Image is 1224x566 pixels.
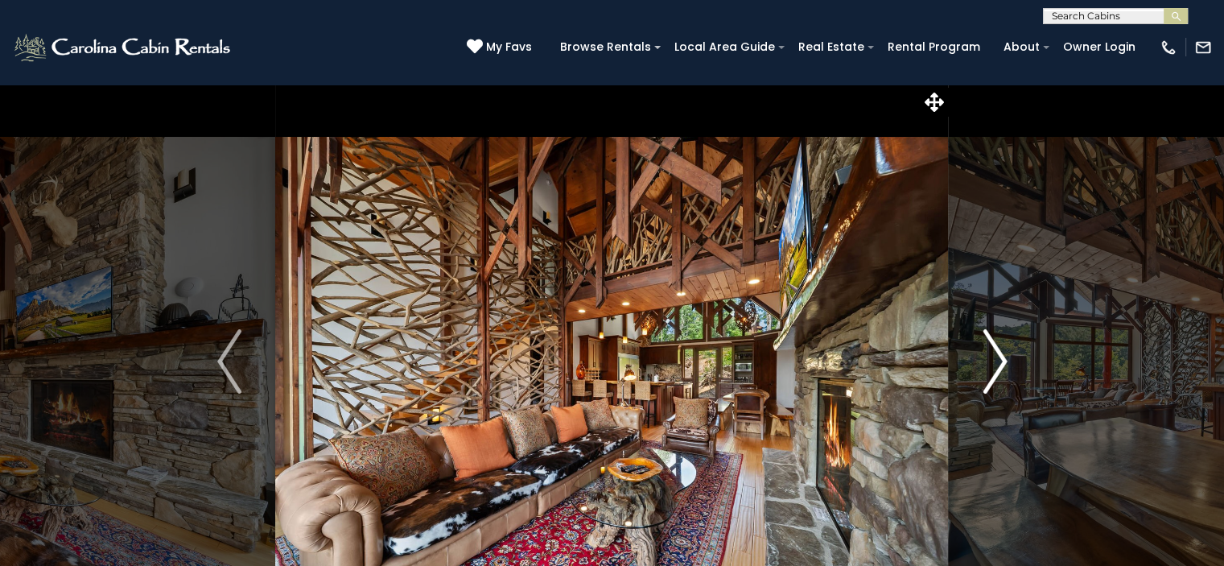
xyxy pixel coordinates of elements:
[12,31,235,64] img: White-1-2.png
[486,39,532,56] span: My Favs
[1055,35,1144,60] a: Owner Login
[995,35,1048,60] a: About
[217,329,241,394] img: arrow
[790,35,872,60] a: Real Estate
[1194,39,1212,56] img: mail-regular-white.png
[1160,39,1177,56] img: phone-regular-white.png
[467,39,536,56] a: My Favs
[552,35,659,60] a: Browse Rentals
[880,35,988,60] a: Rental Program
[983,329,1007,394] img: arrow
[666,35,783,60] a: Local Area Guide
